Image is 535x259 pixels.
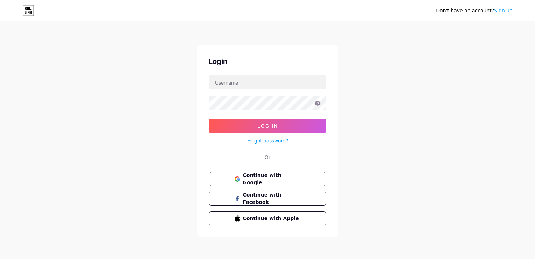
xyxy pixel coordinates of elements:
[209,172,326,186] button: Continue with Google
[209,192,326,206] button: Continue with Facebook
[209,211,326,225] button: Continue with Apple
[209,119,326,133] button: Log In
[436,7,513,14] div: Don't have an account?
[257,123,278,129] span: Log In
[243,191,301,206] span: Continue with Facebook
[209,56,326,67] div: Login
[494,8,513,13] a: Sign up
[243,172,301,186] span: Continue with Google
[209,75,326,89] input: Username
[243,215,301,222] span: Continue with Apple
[247,137,288,144] a: Forgot password?
[265,153,270,161] div: Or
